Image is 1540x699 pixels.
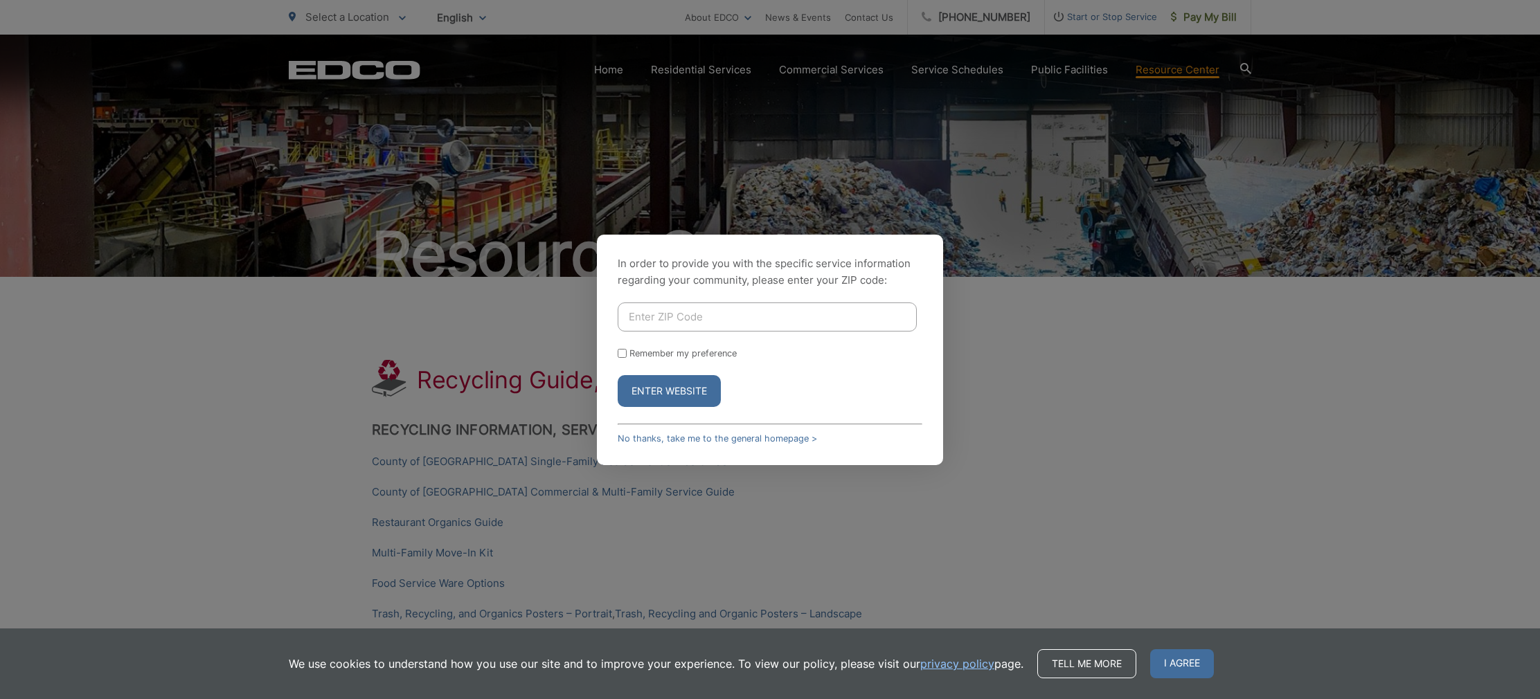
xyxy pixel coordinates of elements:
[618,302,917,332] input: Enter ZIP Code
[629,348,737,358] label: Remember my preference
[618,433,817,444] a: No thanks, take me to the general homepage >
[618,255,922,289] p: In order to provide you with the specific service information regarding your community, please en...
[618,375,721,407] button: Enter Website
[1037,649,1136,678] a: Tell me more
[289,655,1023,672] p: We use cookies to understand how you use our site and to improve your experience. To view our pol...
[920,655,994,672] a: privacy policy
[1150,649,1214,678] span: I agree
